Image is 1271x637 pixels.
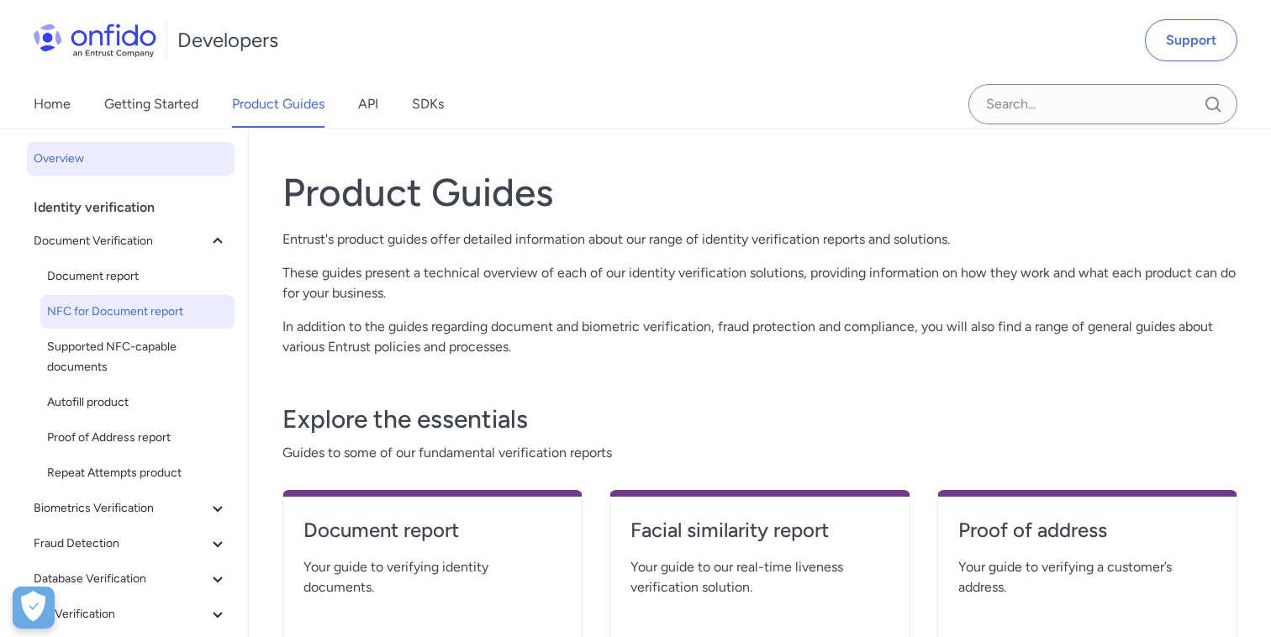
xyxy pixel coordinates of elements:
[958,517,1216,557] a: Proof of address
[27,598,235,631] button: eID Verification
[34,149,228,169] span: Overview
[27,224,235,258] button: Document Verification
[34,81,71,128] a: Home
[47,392,228,413] span: Autofill product
[47,266,228,287] span: Document report
[282,443,1237,463] span: Guides to some of our fundamental verification reports
[27,142,235,176] a: Overview
[958,517,1216,544] h4: Proof of address
[968,84,1237,124] input: Onfido search input field
[282,229,1237,250] p: Entrust's product guides offer detailed information about our range of identity verification repo...
[34,498,208,519] span: Biometrics Verification
[27,527,235,561] button: Fraud Detection
[47,428,228,448] span: Proof of Address report
[40,260,235,293] a: Document report
[34,231,208,251] span: Document Verification
[630,517,889,544] h4: Facial similarity report
[27,562,235,596] button: Database Verification
[303,517,562,544] h4: Document report
[34,534,208,554] span: Fraud Detection
[104,81,198,128] a: Getting Started
[13,587,55,629] button: Open Preferences
[40,421,235,455] a: Proof of Address report
[34,191,241,224] div: Identity verification
[40,330,235,384] a: Supported NFC-capable documents
[40,386,235,419] a: Autofill product
[40,456,235,490] a: Repeat Attempts product
[34,24,156,57] img: Onfido Logo
[47,302,228,322] span: NFC for Document report
[34,604,208,624] span: eID Verification
[1145,19,1237,61] a: Support
[47,463,228,483] span: Repeat Attempts product
[630,557,889,598] span: Your guide to our real-time liveness verification solution.
[232,81,324,128] a: Product Guides
[958,557,1216,598] span: Your guide to verifying a customer’s address.
[282,169,1237,216] h1: Product Guides
[282,263,1237,303] p: These guides present a technical overview of each of our identity verification solutions, providi...
[358,81,378,128] a: API
[630,517,889,557] a: Facial similarity report
[282,403,1237,436] h3: Explore the essentials
[412,81,444,128] a: SDKs
[13,587,55,629] div: Cookie Preferences
[177,27,278,54] h1: Developers
[303,517,562,557] a: Document report
[27,492,235,525] button: Biometrics Verification
[47,337,228,377] span: Supported NFC-capable documents
[40,295,235,329] a: NFC for Document report
[303,557,562,598] span: Your guide to verifying identity documents.
[34,569,208,589] span: Database Verification
[282,317,1237,357] p: In addition to the guides regarding document and biometric verification, fraud protection and com...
